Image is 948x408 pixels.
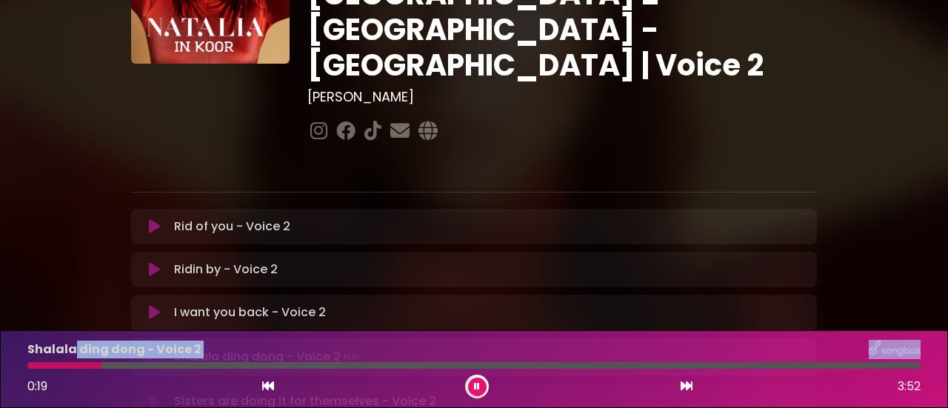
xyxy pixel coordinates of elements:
p: Rid of you - Voice 2 [174,218,290,235]
span: 0:19 [27,378,47,395]
p: I want you back - Voice 2 [174,304,326,321]
img: songbox-logo-white.png [869,340,921,359]
p: Shalala ding dong - Voice 2 [27,341,201,358]
h3: [PERSON_NAME] [307,89,818,105]
p: Ridin by - Voice 2 [174,261,278,278]
span: 3:52 [898,378,921,395]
